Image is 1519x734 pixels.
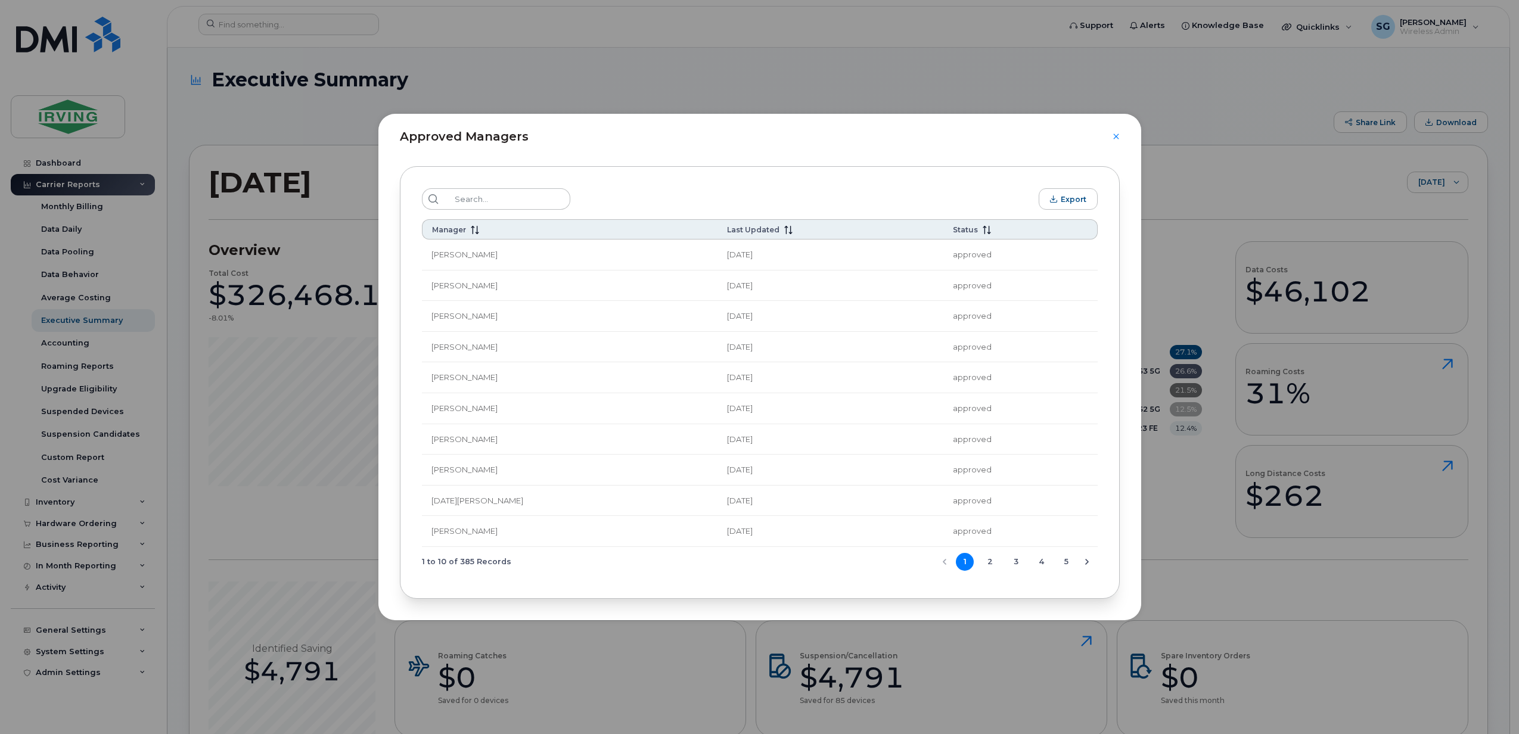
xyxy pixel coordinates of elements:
td: [DATE] [717,516,943,547]
button: Page 1 [956,553,974,571]
td: approved [943,332,1098,363]
td: [DATE] [717,270,943,301]
td: [PERSON_NAME] [422,516,717,547]
button: Page 2 [981,553,999,571]
td: approved [943,240,1098,270]
td: [DATE] [717,301,943,332]
button: Close [1113,133,1120,140]
button: Page 5 [1058,553,1076,571]
td: [DATE] [717,486,943,517]
button: Export [1039,188,1098,210]
td: [PERSON_NAME] [422,332,717,363]
button: Next Page [1078,553,1096,571]
td: [PERSON_NAME] [422,362,717,393]
td: [PERSON_NAME] [422,301,717,332]
td: [DATE] [717,240,943,270]
td: approved [943,270,1098,301]
td: [PERSON_NAME] [422,424,717,455]
span: Approved Managers [400,128,529,145]
td: [PERSON_NAME] [422,393,717,424]
td: [DATE][PERSON_NAME] [422,486,717,517]
td: approved [943,516,1098,547]
td: [DATE] [717,424,943,455]
td: [PERSON_NAME] [422,270,717,301]
td: approved [943,393,1098,424]
span: 1 to 10 of 385 Records [422,553,511,571]
input: Search... [444,188,570,210]
td: approved [943,424,1098,455]
td: [DATE] [717,362,943,393]
td: [DATE] [717,332,943,363]
td: approved [943,301,1098,332]
td: [DATE] [717,455,943,486]
span: Last Updated [727,225,779,234]
button: Page 3 [1007,553,1025,571]
td: approved [943,362,1098,393]
span: Export [1061,195,1086,204]
td: approved [943,486,1098,517]
button: Page 4 [1032,553,1050,571]
span: Manager [432,225,466,234]
td: approved [943,455,1098,486]
span: Status [953,225,978,234]
td: [PERSON_NAME] [422,240,717,270]
td: [PERSON_NAME] [422,455,717,486]
td: [DATE] [717,393,943,424]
